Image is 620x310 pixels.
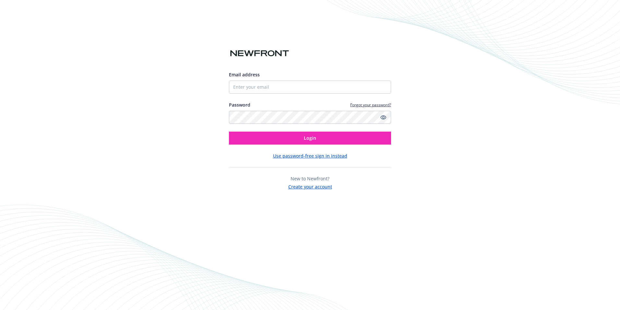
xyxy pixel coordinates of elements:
[229,111,391,124] input: Enter your password
[229,48,290,59] img: Newfront logo
[304,135,316,141] span: Login
[379,113,387,121] a: Show password
[229,81,391,94] input: Enter your email
[229,101,250,108] label: Password
[350,102,391,108] a: Forgot your password?
[273,152,347,159] button: Use password-free sign in instead
[229,132,391,145] button: Login
[288,182,332,190] button: Create your account
[229,71,260,78] span: Email address
[291,175,329,182] span: New to Newfront?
